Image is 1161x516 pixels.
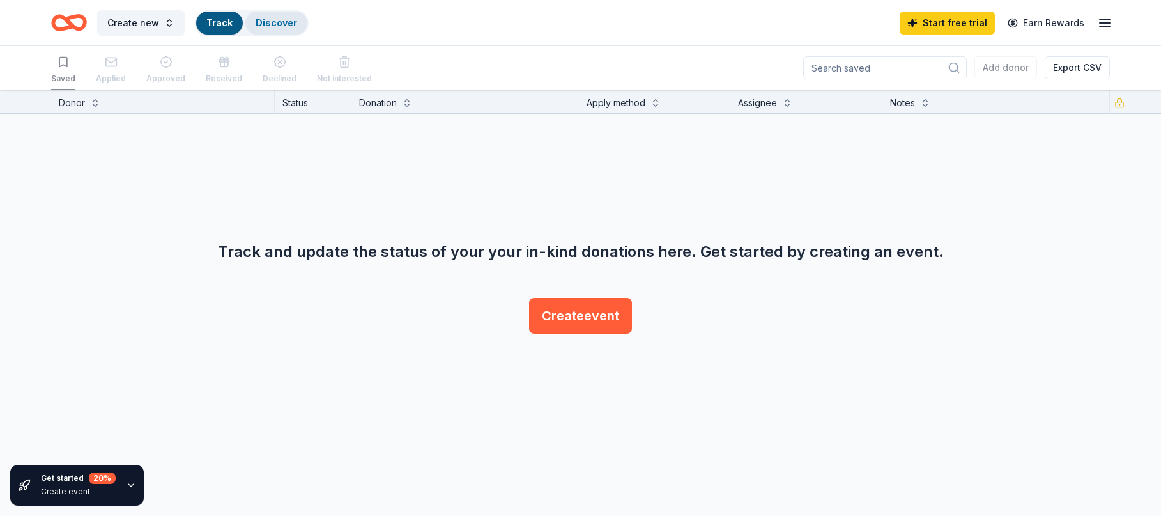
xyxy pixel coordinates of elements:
[89,473,116,484] div: 20 %
[206,17,233,28] a: Track
[738,95,777,111] div: Assignee
[59,95,85,111] div: Donor
[890,95,915,111] div: Notes
[256,17,297,28] a: Discover
[51,8,87,38] a: Home
[31,242,1130,262] div: Track and update the status of your your in-kind donations here. Get started by creating an event.
[41,487,116,497] div: Create event
[41,473,116,484] div: Get started
[275,90,351,113] div: Status
[107,15,159,31] span: Create new
[359,95,397,111] div: Donation
[195,10,309,36] button: TrackDiscover
[587,95,645,111] div: Apply method
[900,12,995,35] a: Start free trial
[97,10,185,36] button: Create new
[1000,12,1092,35] a: Earn Rewards
[803,56,967,79] input: Search saved
[529,298,632,334] button: Createevent
[1045,56,1110,79] button: Export CSV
